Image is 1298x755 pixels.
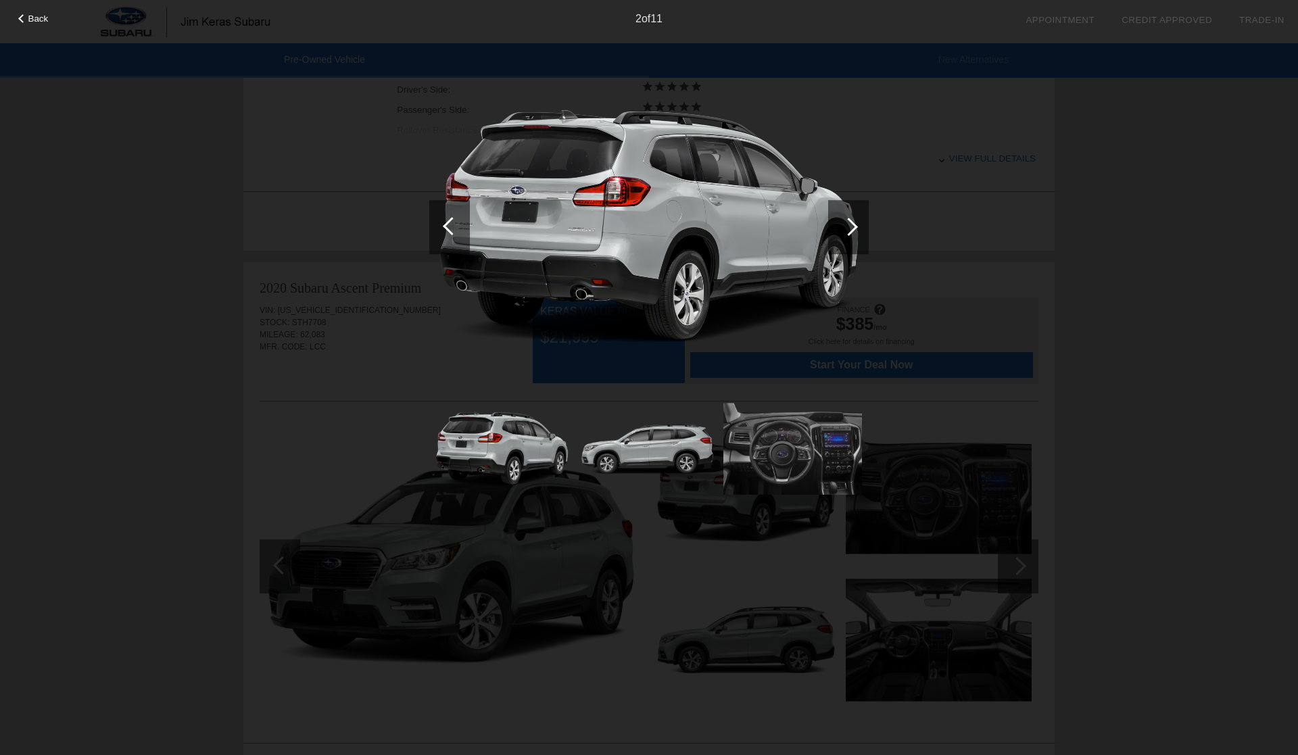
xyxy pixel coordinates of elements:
a: Trade-In [1239,15,1284,25]
img: cc_2020sus320068_02_1280_ism.png [429,62,869,392]
span: 2 [635,13,642,24]
img: cc_2020sus320068_02_1280_ism.png [433,397,571,501]
img: cc_2020sus320068_03_1280_ism.png [578,397,717,501]
span: 11 [650,13,663,24]
a: Credit Approved [1122,15,1212,25]
span: Back [28,14,49,24]
a: Appointment [1026,15,1095,25]
img: 2020sus320037_1280_11.png [723,397,862,501]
